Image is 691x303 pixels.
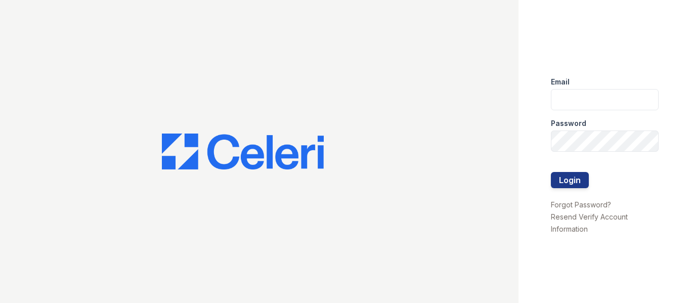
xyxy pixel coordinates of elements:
label: Password [551,118,586,128]
label: Email [551,77,570,87]
a: Forgot Password? [551,200,611,209]
button: Login [551,172,589,188]
img: CE_Logo_Blue-a8612792a0a2168367f1c8372b55b34899dd931a85d93a1a3d3e32e68fde9ad4.png [162,134,324,170]
a: Resend Verify Account Information [551,212,628,233]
